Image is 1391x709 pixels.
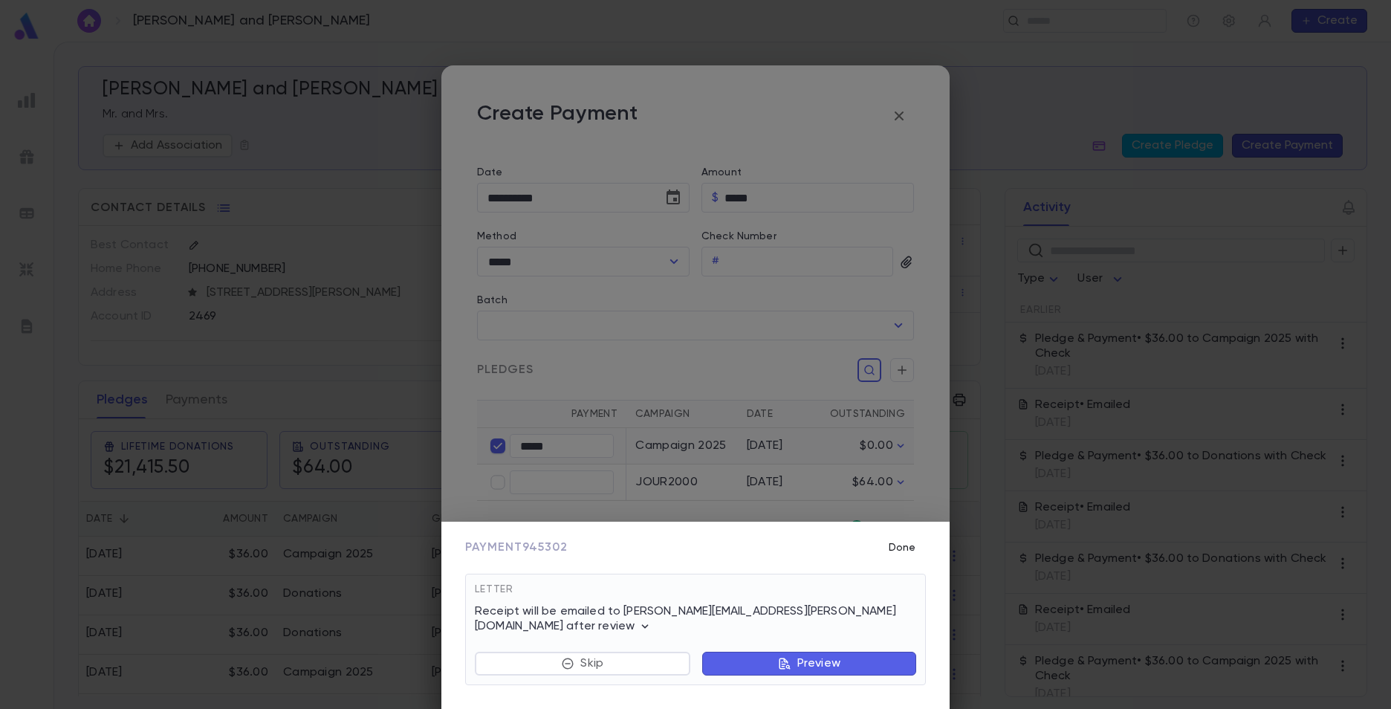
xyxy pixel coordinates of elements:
button: Preview [702,652,916,676]
p: Skip [580,656,603,671]
div: Letter [475,583,916,604]
button: Done [878,534,926,562]
button: Skip [475,652,690,676]
span: Payment 945302 [465,540,568,555]
p: Receipt will be emailed to [PERSON_NAME][EMAIL_ADDRESS][PERSON_NAME][DOMAIN_NAME] after review [475,604,916,634]
p: Preview [797,656,840,671]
